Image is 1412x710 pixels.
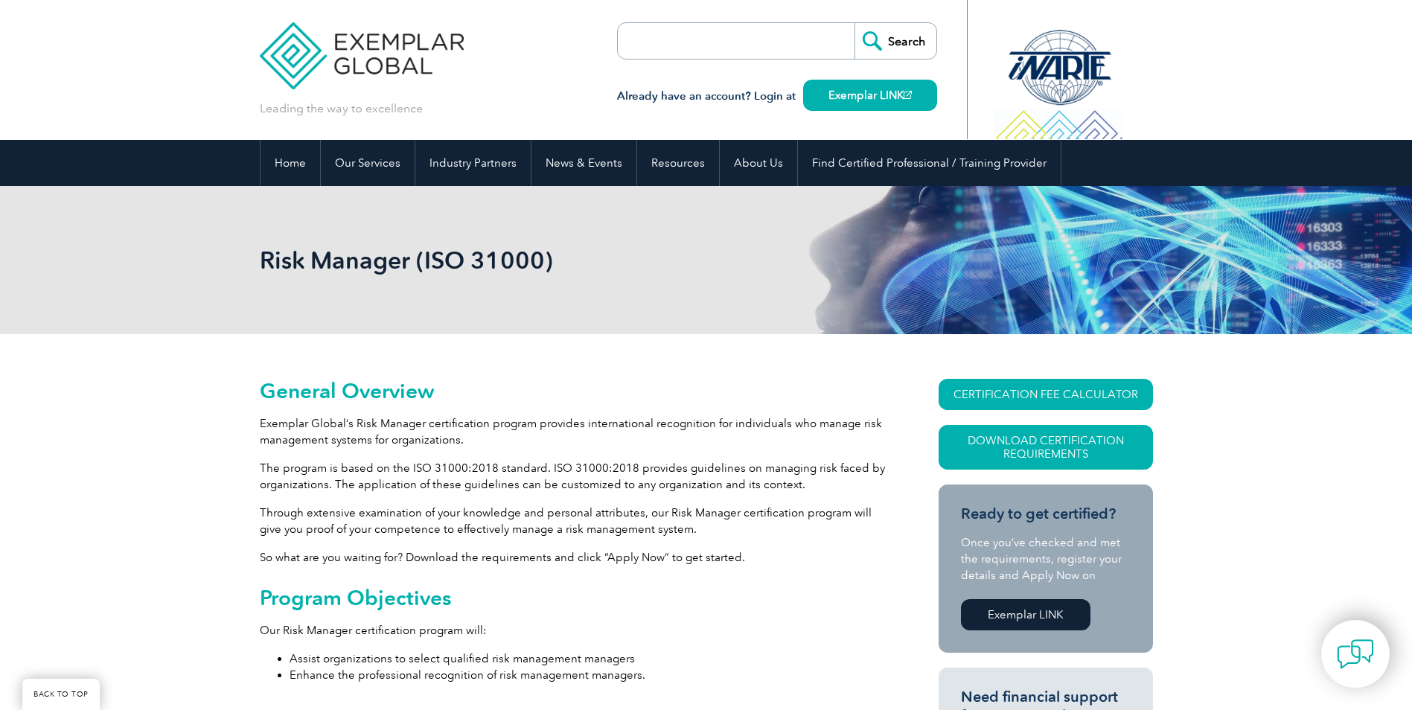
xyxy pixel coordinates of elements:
p: Exemplar Global’s Risk Manager certification program provides international recognition for indiv... [260,415,885,448]
a: Find Certified Professional / Training Provider [798,140,1061,186]
a: Our Services [321,140,415,186]
li: Enhance the professional recognition of risk management managers. [290,667,885,683]
li: Assist organizations to select qualified risk management managers [290,650,885,667]
h3: Already have an account? Login at [617,87,937,106]
p: Through extensive examination of your knowledge and personal attributes, our Risk Manager certifi... [260,505,885,537]
a: Download Certification Requirements [939,425,1153,470]
h2: Program Objectives [260,586,885,610]
img: contact-chat.png [1337,636,1374,673]
p: So what are you waiting for? Download the requirements and click “Apply Now” to get started. [260,549,885,566]
a: BACK TO TOP [22,679,100,710]
input: Search [854,23,936,59]
a: Industry Partners [415,140,531,186]
a: Home [261,140,320,186]
a: CERTIFICATION FEE CALCULATOR [939,379,1153,410]
img: open_square.png [904,91,912,99]
p: Once you’ve checked and met the requirements, register your details and Apply Now on [961,534,1131,583]
a: News & Events [531,140,636,186]
a: Exemplar LINK [803,80,937,111]
p: Our Risk Manager certification program will: [260,622,885,639]
p: The program is based on the ISO 31000:2018 standard. ISO 31000:2018 provides guidelines on managi... [260,460,885,493]
a: Resources [637,140,719,186]
p: Leading the way to excellence [260,100,423,117]
h1: Risk Manager (ISO 31000) [260,246,831,275]
a: Exemplar LINK [961,599,1090,630]
h3: Ready to get certified? [961,505,1131,523]
h2: General Overview [260,379,885,403]
a: About Us [720,140,797,186]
